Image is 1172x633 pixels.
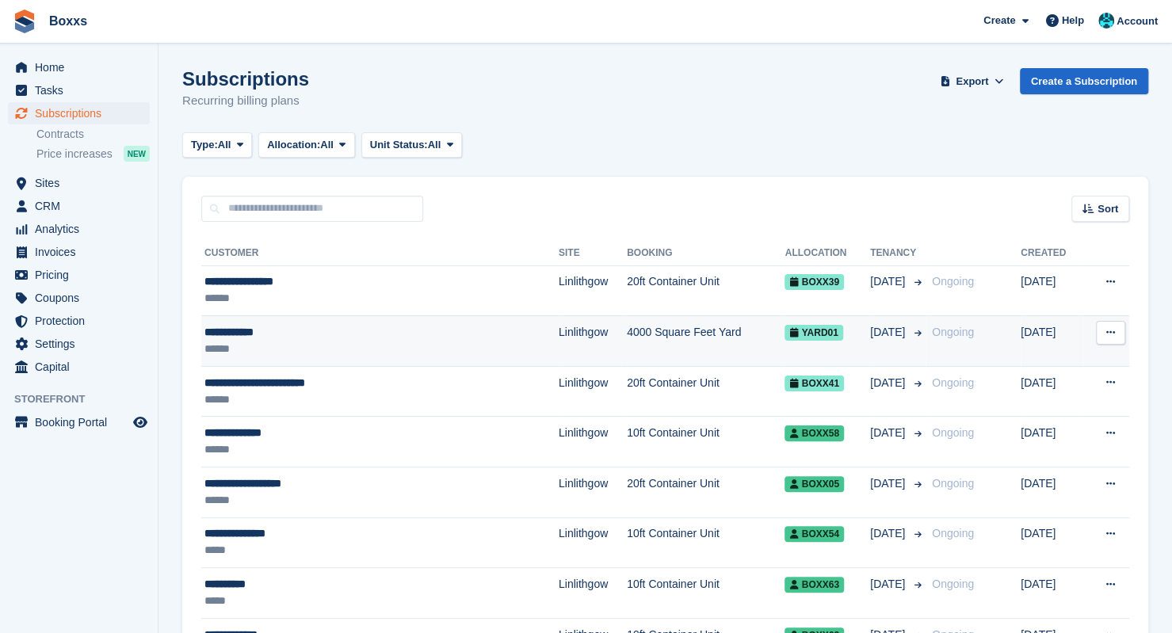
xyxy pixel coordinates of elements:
[35,264,130,286] span: Pricing
[870,324,908,341] span: [DATE]
[8,310,150,332] a: menu
[35,79,130,101] span: Tasks
[8,79,150,101] a: menu
[1021,417,1083,467] td: [DATE]
[559,241,627,266] th: Site
[428,137,441,153] span: All
[627,517,785,568] td: 10ft Container Unit
[627,366,785,417] td: 20ft Container Unit
[370,137,428,153] span: Unit Status:
[1021,568,1083,619] td: [DATE]
[785,241,870,266] th: Allocation
[785,274,843,290] span: Boxx39
[1098,13,1114,29] img: Graham Buchan
[1021,241,1083,266] th: Created
[870,425,908,441] span: [DATE]
[785,526,843,542] span: Boxx54
[8,195,150,217] a: menu
[35,287,130,309] span: Coupons
[14,391,158,407] span: Storefront
[932,376,974,389] span: Ongoing
[870,576,908,593] span: [DATE]
[1117,13,1158,29] span: Account
[956,74,988,90] span: Export
[201,241,559,266] th: Customer
[1021,467,1083,518] td: [DATE]
[870,241,926,266] th: Tenancy
[35,195,130,217] span: CRM
[8,56,150,78] a: menu
[559,467,627,518] td: Linlithgow
[8,411,150,433] a: menu
[191,137,218,153] span: Type:
[267,137,320,153] span: Allocation:
[870,475,908,492] span: [DATE]
[361,132,462,158] button: Unit Status: All
[124,146,150,162] div: NEW
[258,132,355,158] button: Allocation: All
[932,527,974,540] span: Ongoing
[320,137,334,153] span: All
[983,13,1015,29] span: Create
[932,578,974,590] span: Ongoing
[559,265,627,316] td: Linlithgow
[627,568,785,619] td: 10ft Container Unit
[1020,68,1148,94] a: Create a Subscription
[785,325,842,341] span: Yard01
[559,417,627,467] td: Linlithgow
[932,275,974,288] span: Ongoing
[559,517,627,568] td: Linlithgow
[870,525,908,542] span: [DATE]
[35,241,130,263] span: Invoices
[8,356,150,378] a: menu
[36,127,150,142] a: Contracts
[1098,201,1118,217] span: Sort
[8,287,150,309] a: menu
[36,145,150,162] a: Price increases NEW
[35,102,130,124] span: Subscriptions
[1021,265,1083,316] td: [DATE]
[8,333,150,355] a: menu
[785,476,843,492] span: Boxx05
[932,426,974,439] span: Ongoing
[36,147,113,162] span: Price increases
[35,411,130,433] span: Booking Portal
[35,172,130,194] span: Sites
[870,375,908,391] span: [DATE]
[35,333,130,355] span: Settings
[559,568,627,619] td: Linlithgow
[627,316,785,367] td: 4000 Square Feet Yard
[627,467,785,518] td: 20ft Container Unit
[131,413,150,432] a: Preview store
[35,56,130,78] span: Home
[785,425,843,441] span: Boxx58
[1021,517,1083,568] td: [DATE]
[13,10,36,33] img: stora-icon-8386f47178a22dfd0bd8f6a31ec36ba5ce8667c1dd55bd0f319d3a0aa187defe.svg
[182,132,252,158] button: Type: All
[627,265,785,316] td: 20ft Container Unit
[182,68,309,90] h1: Subscriptions
[785,577,843,593] span: Boxx63
[937,68,1007,94] button: Export
[8,102,150,124] a: menu
[35,310,130,332] span: Protection
[627,417,785,467] td: 10ft Container Unit
[1021,316,1083,367] td: [DATE]
[559,366,627,417] td: Linlithgow
[785,376,843,391] span: Boxx41
[870,273,908,290] span: [DATE]
[8,241,150,263] a: menu
[932,326,974,338] span: Ongoing
[1062,13,1084,29] span: Help
[35,218,130,240] span: Analytics
[1021,366,1083,417] td: [DATE]
[218,137,231,153] span: All
[8,218,150,240] a: menu
[43,8,94,34] a: Boxxs
[182,92,309,110] p: Recurring billing plans
[559,316,627,367] td: Linlithgow
[8,264,150,286] a: menu
[8,172,150,194] a: menu
[932,477,974,490] span: Ongoing
[627,241,785,266] th: Booking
